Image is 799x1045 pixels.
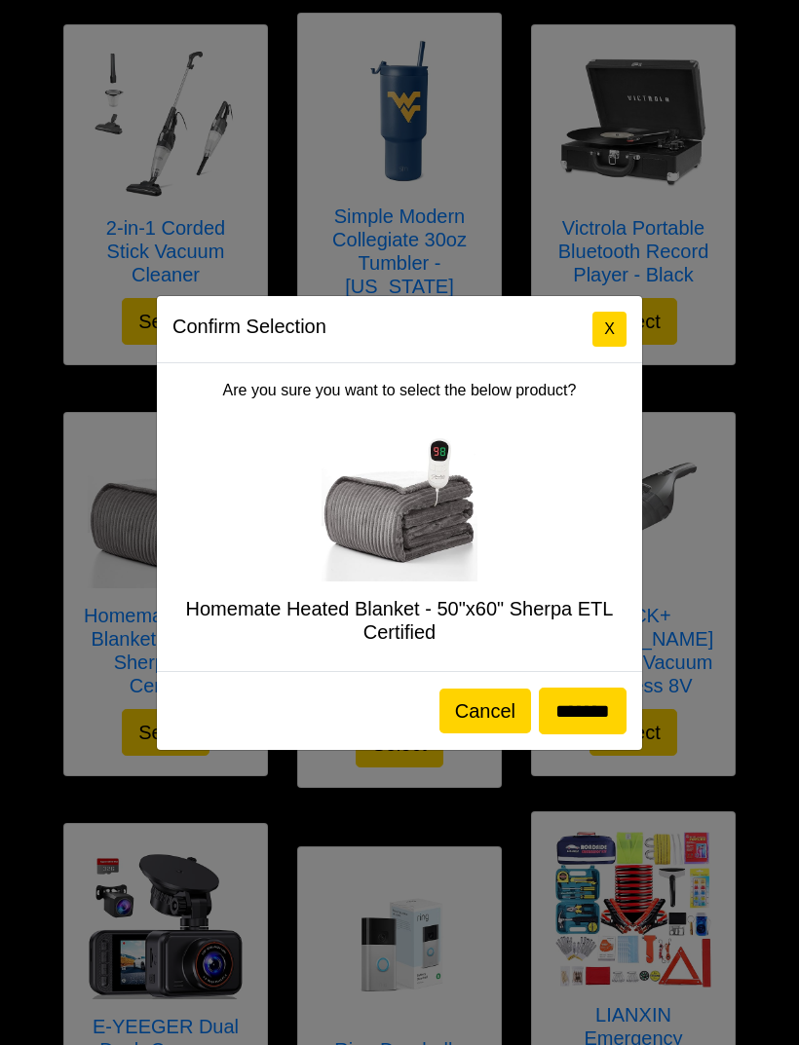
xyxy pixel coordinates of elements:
[322,426,477,581] img: Homemate Heated Blanket - 50"x60" Sherpa ETL Certified
[157,363,642,671] div: Are you sure you want to select the below product?
[439,689,531,733] button: Cancel
[172,312,326,341] h5: Confirm Selection
[592,312,627,347] button: Close
[172,597,627,644] h5: Homemate Heated Blanket - 50"x60" Sherpa ETL Certified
